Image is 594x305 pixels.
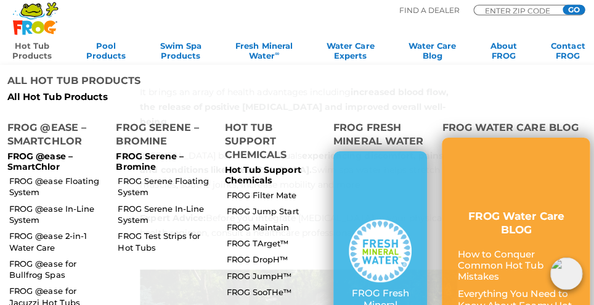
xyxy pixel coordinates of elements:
a: FROG DropH™ [226,254,321,265]
h4: All Hot Tub Products [7,76,288,93]
a: FROG Jump Start [226,206,321,217]
a: PoolProducts [86,43,125,67]
a: AboutFROG [487,43,514,67]
a: FROG Test Strips for Hot Tubs [117,231,213,253]
h4: FROG Water Care Blog [439,122,587,139]
input: GO [559,7,582,17]
a: FROG SooTHe™ [226,287,321,298]
a: All Hot Tub Products [7,93,288,104]
a: ContactFROG [548,43,582,67]
a: Swim SpaProducts [159,43,200,67]
h4: FROG @ease – SmartChlor [7,122,100,152]
a: Fresh MineralWater∞ [234,43,291,67]
input: Zip Code Form [481,9,555,15]
p: FROG @ease – SmartChlor [7,152,100,173]
a: FROG Serene Floating System [117,177,213,199]
a: Water CareExperts [325,43,372,67]
img: openIcon [547,258,579,290]
a: FROG @ease Floating System [9,177,105,199]
a: FROG Serene In-Line System [117,204,213,226]
h3: FROG Water Care BLOG [455,210,571,237]
h4: Hot Tub Support Chemicals [224,122,317,166]
a: FROG @ease for Bullfrog Spas [9,259,105,281]
a: FROG Maintain [226,222,321,233]
a: FROG @ease 2-in-1 Water Care [9,231,105,253]
a: FROG @ease In-Line System [9,204,105,226]
p: How to Conquer Common Hot Tub Mistakes [455,249,571,283]
a: Hot TubProducts [12,43,52,67]
p: Find A Dealer [397,7,457,18]
a: Hot Tub Support Chemicals [224,165,299,187]
h4: FROG Serene – Bromine [115,122,208,152]
h4: FROG Fresh Mineral Water [332,122,425,152]
sup: ∞ [274,52,278,59]
a: FROG TArget™ [226,238,321,249]
a: FROG JumpH™ [226,271,321,282]
a: FROG Filter Mate [226,190,321,201]
a: Water CareBlog [406,43,454,67]
p: FROG Serene – Bromine [115,152,208,173]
